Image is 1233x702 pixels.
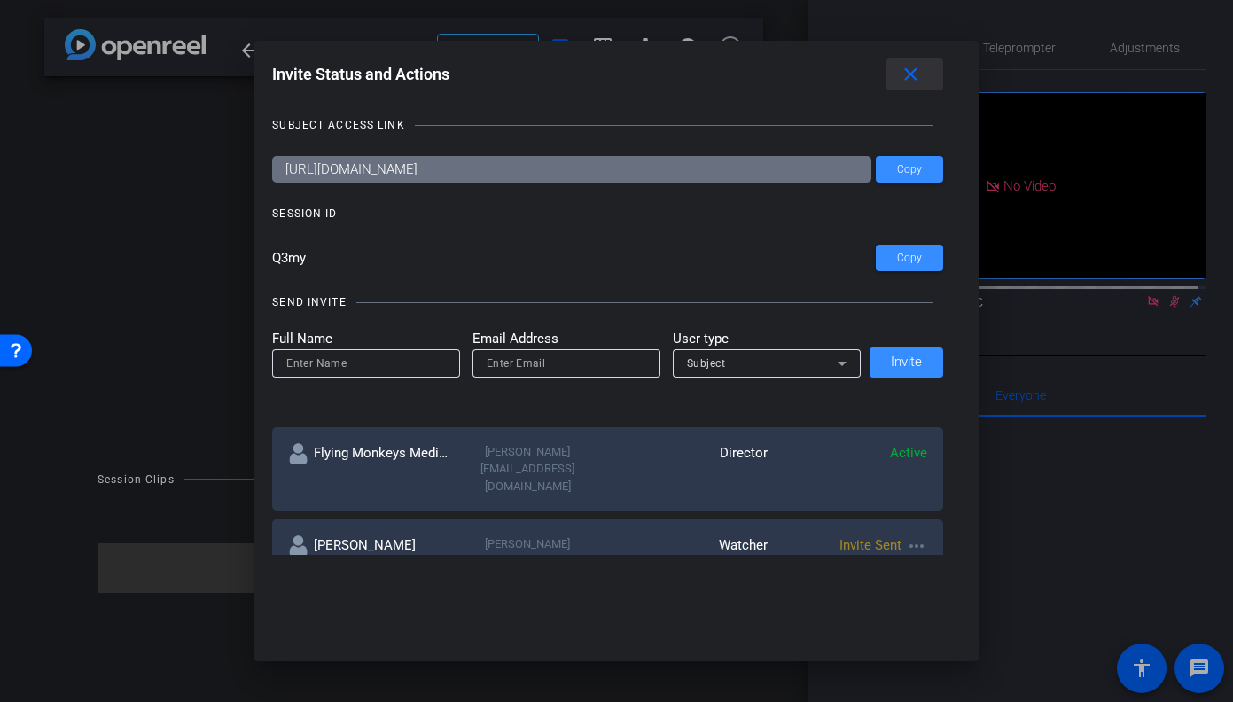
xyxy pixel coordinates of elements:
input: Enter Name [286,353,446,374]
div: [PERSON_NAME][EMAIL_ADDRESS][DOMAIN_NAME] [448,443,607,495]
span: Subject [687,357,726,370]
mat-label: Full Name [272,329,460,349]
button: Copy [876,156,943,183]
div: Director [608,443,768,495]
div: Flying Monkeys Media, LLC [288,443,448,495]
mat-icon: close [900,64,922,86]
mat-label: Email Address [472,329,660,349]
span: Invite Sent [839,537,901,553]
div: SUBJECT ACCESS LINK [272,116,404,134]
div: SEND INVITE [272,293,346,311]
div: SESSION ID [272,205,337,222]
input: Enter Email [487,353,646,374]
span: Active [890,445,927,461]
openreel-title-line: SUBJECT ACCESS LINK [272,116,943,134]
openreel-title-line: SESSION ID [272,205,943,222]
div: [PERSON_NAME] [288,535,448,604]
mat-label: User type [673,329,861,349]
div: [PERSON_NAME][EMAIL_ADDRESS][PERSON_NAME][DOMAIN_NAME] [448,535,607,604]
button: Copy [876,245,943,271]
mat-icon: more_horiz [906,535,927,557]
div: Watcher [608,535,768,604]
openreel-title-line: SEND INVITE [272,293,943,311]
span: Copy [897,163,922,176]
span: Copy [897,252,922,265]
div: Invite Status and Actions [272,58,943,90]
